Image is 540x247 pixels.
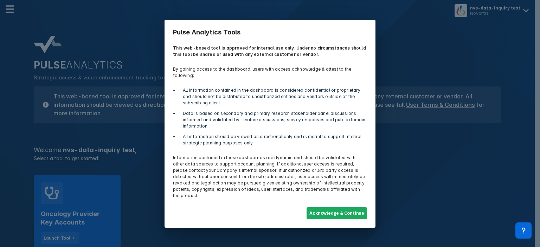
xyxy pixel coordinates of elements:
div: Contact Support [515,222,532,239]
li: All information contained in the dashboard is considered confidential or proprietary and should n... [179,87,367,106]
p: By gaining access to the dashboard, users with access acknowledge & attest to the following: [169,62,371,83]
li: All information should be viewed as directional only and is meant to support internal strategic p... [179,134,367,146]
li: Data is based on secondary and primary research stakeholder panel discussions informed and valida... [179,110,367,129]
p: This web-based tool is approved for internal use only. Under no circumstances should this tool be... [169,41,371,62]
h3: Pulse Analytics Tools [169,24,371,41]
p: Information contained in these dashboards are dynamic and should be validated with other data sou... [169,150,371,203]
button: Acknowledge & Continue [307,207,367,219]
